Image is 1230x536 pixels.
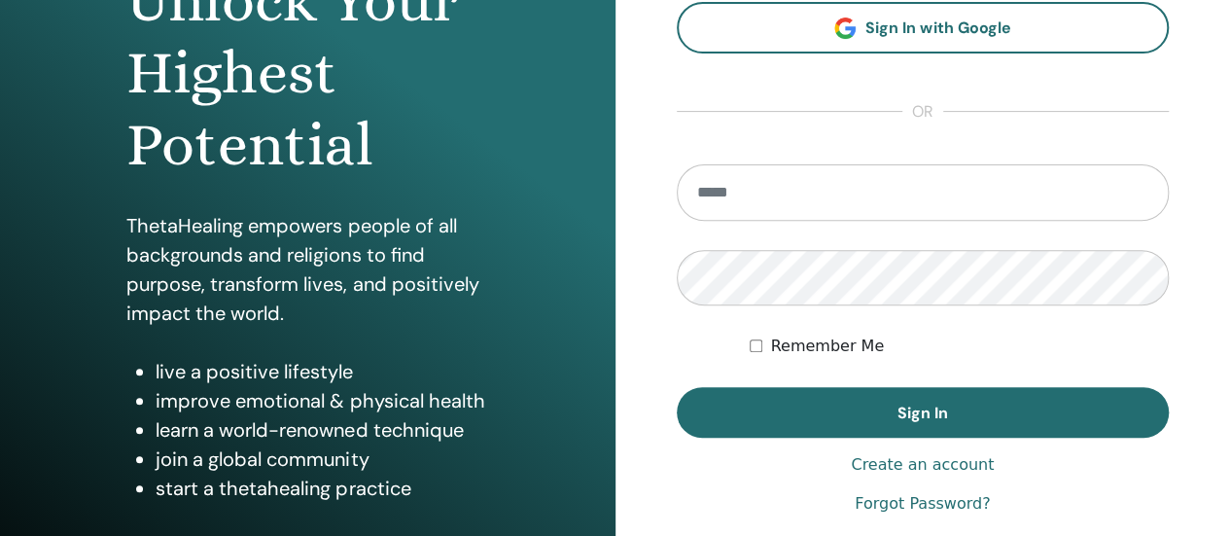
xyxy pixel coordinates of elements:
li: start a thetahealing practice [156,474,488,503]
li: improve emotional & physical health [156,386,488,415]
li: learn a world-renowned technique [156,415,488,445]
span: or [902,100,943,124]
a: Create an account [851,453,994,477]
label: Remember Me [770,335,884,358]
div: Keep me authenticated indefinitely or until I manually logout [750,335,1169,358]
a: Forgot Password? [855,492,990,516]
span: Sign In [897,403,948,423]
p: ThetaHealing empowers people of all backgrounds and religions to find purpose, transform lives, a... [126,211,488,328]
span: Sign In with Google [865,18,1010,38]
a: Sign In with Google [677,2,1170,54]
li: live a positive lifestyle [156,357,488,386]
li: join a global community [156,445,488,474]
button: Sign In [677,387,1170,438]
